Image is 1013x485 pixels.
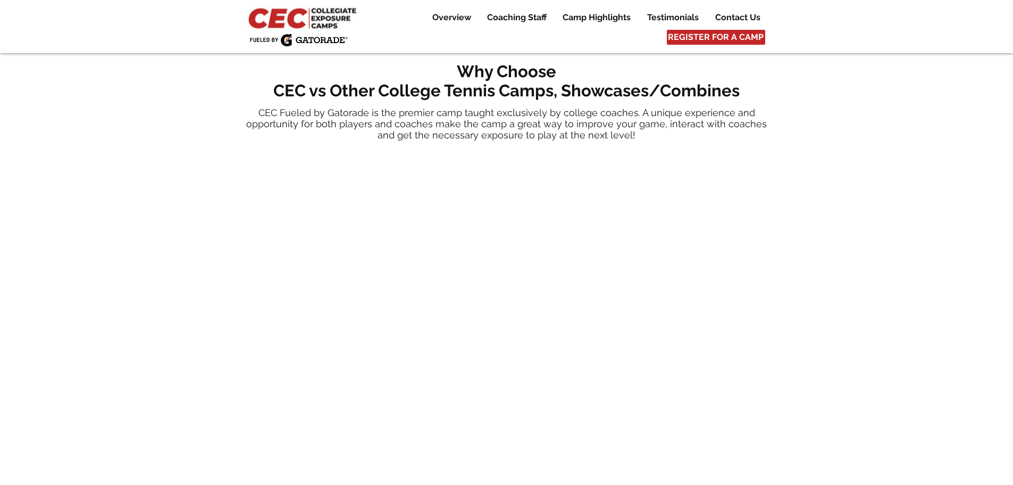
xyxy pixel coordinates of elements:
[668,31,764,43] span: REGISTER FOR A CAMP
[457,62,556,81] span: Why Choose
[249,34,348,46] img: Fueled by Gatorade.png
[639,11,707,24] a: Testimonials
[416,11,768,24] nav: Site
[246,107,767,141] span: CEC Fueled by Gatorade is the premier camp taught exclusively by college coaches. A unique experi...
[427,11,476,24] p: Overview
[246,5,361,30] img: CEC Logo Primary_edited.jpg
[479,11,554,24] a: Coaching Staff
[710,11,766,24] p: Contact Us
[667,30,765,45] a: REGISTER FOR A CAMP
[555,11,639,24] a: Camp Highlights
[273,81,740,100] span: CEC vs Other College Tennis Camps, Showcases/Combines
[557,11,636,24] p: Camp Highlights
[424,11,479,24] a: Overview
[642,11,704,24] p: Testimonials
[707,11,768,24] a: Contact Us
[482,11,552,24] p: Coaching Staff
